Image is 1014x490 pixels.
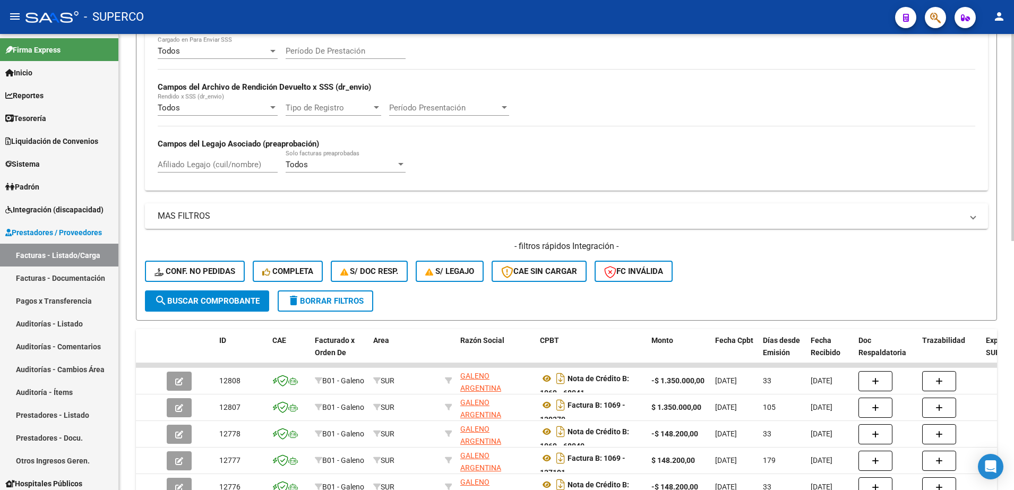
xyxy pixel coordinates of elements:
span: [DATE] [811,456,832,465]
span: Todos [158,103,180,113]
span: Completa [262,267,313,276]
span: Tesorería [5,113,46,124]
span: GALENO ARGENTINA SOCIEDAD ANONIMA [460,451,531,484]
mat-expansion-panel-header: MAS FILTROS [145,203,988,229]
mat-icon: search [154,294,167,307]
span: Prestadores / Proveedores [5,227,102,238]
span: SUR [373,456,394,465]
datatable-header-cell: Facturado x Orden De [311,329,369,376]
datatable-header-cell: CPBT [536,329,647,376]
span: 12777 [219,456,240,465]
span: Tipo de Registro [286,103,372,113]
span: B01 - Galeno [322,376,364,385]
strong: Campos del Archivo de Rendición Devuelto x SSS (dr_envio) [158,82,371,92]
datatable-header-cell: ID [215,329,268,376]
i: Descargar documento [554,423,568,440]
span: Padrón [5,181,39,193]
button: S/ legajo [416,261,484,282]
span: 105 [763,403,776,411]
span: Fecha Cpbt [715,336,753,345]
span: Integración (discapacidad) [5,204,104,216]
datatable-header-cell: Fecha Recibido [806,329,854,376]
button: S/ Doc Resp. [331,261,408,282]
span: Monto [651,336,673,345]
span: [DATE] [715,429,737,438]
span: - SUPERCO [84,5,144,29]
div: 30522428163 [460,450,531,472]
span: SUR [373,429,394,438]
strong: Factura B: 1069 - 137191 [540,454,625,477]
button: Completa [253,261,323,282]
span: Período Presentación [389,103,500,113]
span: GALENO ARGENTINA SOCIEDAD ANONIMA [460,425,531,458]
span: FC Inválida [604,267,663,276]
span: 12807 [219,403,240,411]
strong: $ 148.200,00 [651,456,695,465]
span: 12778 [219,429,240,438]
span: 33 [763,376,771,385]
span: S/ legajo [425,267,474,276]
span: CPBT [540,336,559,345]
span: [DATE] [811,403,832,411]
span: Todos [158,46,180,56]
span: Reportes [5,90,44,101]
span: B01 - Galeno [322,429,364,438]
span: B01 - Galeno [322,456,364,465]
button: CAE SIN CARGAR [492,261,587,282]
datatable-header-cell: CAE [268,329,311,376]
span: 12808 [219,376,240,385]
span: Borrar Filtros [287,296,364,306]
span: SUR [373,376,394,385]
strong: Nota de Crédito B: 1069 - 68041 [540,374,629,397]
span: GALENO ARGENTINA SOCIEDAD ANONIMA [460,398,531,431]
strong: Nota de Crédito B: 1069 - 68040 [540,427,629,450]
span: Hospitales Públicos [5,478,82,489]
strong: -$ 148.200,00 [651,429,698,438]
span: ID [219,336,226,345]
strong: Campos del Legajo Asociado (preaprobación) [158,139,319,149]
span: Fecha Recibido [811,336,840,357]
span: Días desde Emisión [763,336,800,357]
mat-icon: menu [8,10,21,23]
datatable-header-cell: Doc Respaldatoria [854,329,918,376]
span: Firma Express [5,44,61,56]
datatable-header-cell: Trazabilidad [918,329,982,376]
mat-icon: delete [287,294,300,307]
span: Conf. no pedidas [154,267,235,276]
span: [DATE] [811,429,832,438]
span: CAE [272,336,286,345]
span: 179 [763,456,776,465]
div: 30522428163 [460,397,531,419]
mat-panel-title: MAS FILTROS [158,210,963,222]
span: Facturado x Orden De [315,336,355,357]
span: Todos [286,160,308,169]
span: CAE SIN CARGAR [501,267,577,276]
i: Descargar documento [554,370,568,387]
span: Razón Social [460,336,504,345]
span: 33 [763,429,771,438]
i: Descargar documento [554,397,568,414]
span: [DATE] [811,376,832,385]
button: Buscar Comprobante [145,290,269,312]
datatable-header-cell: Días desde Emisión [759,329,806,376]
span: Inicio [5,67,32,79]
span: B01 - Galeno [322,403,364,411]
span: Doc Respaldatoria [858,336,906,357]
h4: - filtros rápidos Integración - [145,240,988,252]
button: Conf. no pedidas [145,261,245,282]
span: [DATE] [715,403,737,411]
span: Sistema [5,158,40,170]
span: [DATE] [715,376,737,385]
span: SUR [373,403,394,411]
datatable-header-cell: Fecha Cpbt [711,329,759,376]
datatable-header-cell: Area [369,329,441,376]
span: Trazabilidad [922,336,965,345]
span: Buscar Comprobante [154,296,260,306]
datatable-header-cell: Razón Social [456,329,536,376]
datatable-header-cell: Monto [647,329,711,376]
strong: Factura B: 1069 - 139270 [540,401,625,424]
span: S/ Doc Resp. [340,267,399,276]
span: [DATE] [715,456,737,465]
div: Open Intercom Messenger [978,454,1003,479]
span: GALENO ARGENTINA SOCIEDAD ANONIMA [460,372,531,405]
